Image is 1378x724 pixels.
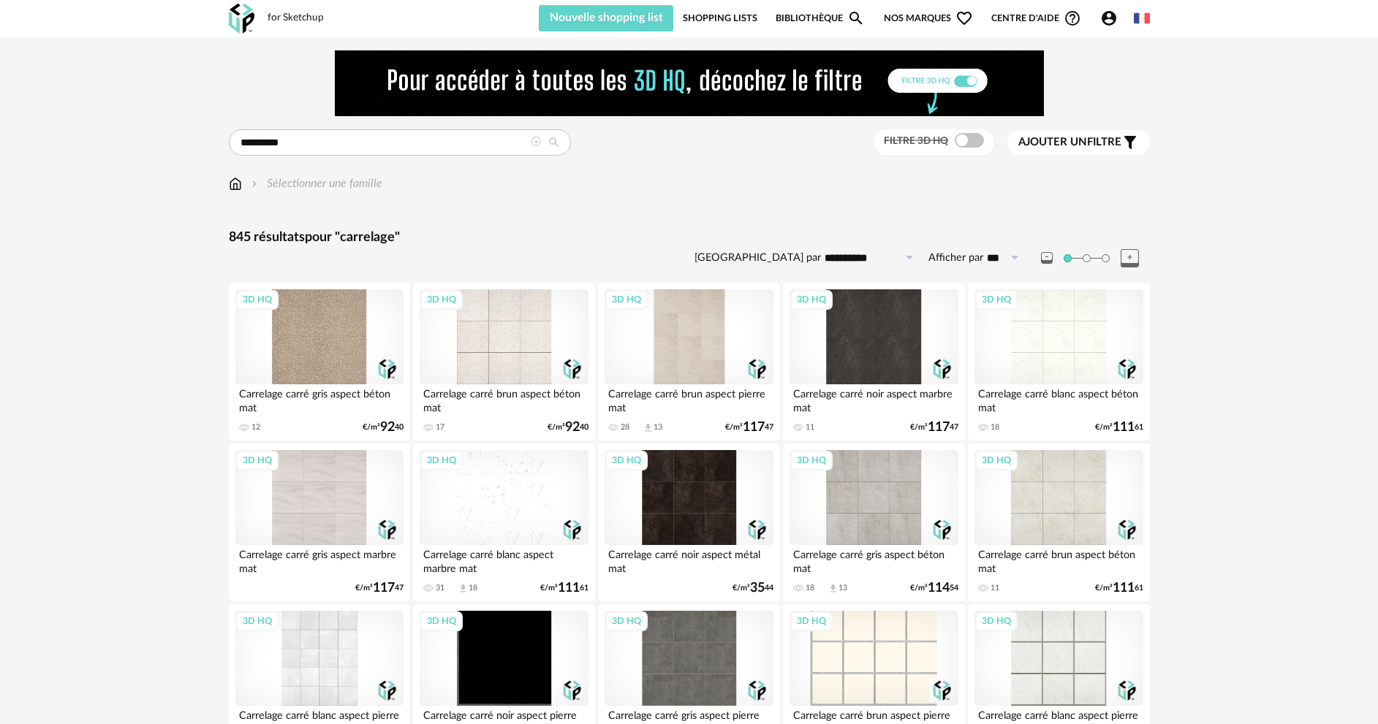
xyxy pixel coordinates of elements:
span: 117 [743,422,765,433]
div: €/m² 61 [1095,422,1143,433]
div: €/m² 54 [910,583,958,593]
div: 3D HQ [420,451,463,470]
label: Afficher par [928,251,983,265]
button: Ajouter unfiltre Filter icon [1007,130,1150,155]
div: 3D HQ [975,611,1018,630]
div: Carrelage carré noir aspect marbre mat [790,384,958,414]
div: 13 [838,583,847,593]
div: 17 [436,422,444,433]
span: 92 [565,422,580,433]
div: €/m² 40 [548,422,588,433]
div: Carrelage carré blanc aspect béton mat [974,384,1143,414]
a: 3D HQ Carrelage carré blanc aspect béton mat 18 €/m²11161 [968,283,1149,441]
span: Download icon [643,422,654,433]
span: Centre d'aideHelp Circle Outline icon [991,9,1081,27]
span: Ajouter un [1018,137,1087,148]
a: 3D HQ Carrelage carré brun aspect béton mat 17 €/m²9240 [413,283,594,441]
a: 3D HQ Carrelage carré noir aspect marbre mat 11 €/m²11747 [783,283,964,441]
div: €/m² 44 [732,583,773,593]
a: BibliothèqueMagnify icon [776,5,865,31]
div: Carrelage carré brun aspect béton mat [420,384,588,414]
div: €/m² 47 [910,422,958,433]
span: Nouvelle shopping list [550,12,663,23]
span: 117 [928,422,950,433]
div: Sélectionner une famille [249,175,382,192]
div: €/m² 47 [355,583,404,593]
span: Account Circle icon [1100,9,1118,27]
img: OXP [229,4,254,34]
div: for Sketchup [268,12,324,25]
img: fr [1134,10,1150,26]
div: 12 [251,422,260,433]
div: 28 [621,422,629,433]
img: FILTRE%20HQ%20NEW_V1%20(4).gif [335,50,1044,116]
span: 92 [380,422,395,433]
div: 18 [991,422,999,433]
a: 3D HQ Carrelage carré blanc aspect marbre mat 31 Download icon 18 €/m²11161 [413,443,594,601]
div: 11 [806,422,814,433]
div: 18 [806,583,814,593]
div: 3D HQ [236,451,279,470]
div: 3D HQ [790,290,833,309]
span: Help Circle Outline icon [1064,9,1081,27]
span: 35 [750,583,765,593]
div: 845 résultats [229,229,1150,246]
div: 3D HQ [975,451,1018,470]
a: 3D HQ Carrelage carré noir aspect métal mat €/m²3544 [598,443,779,601]
div: 3D HQ [790,611,833,630]
a: 3D HQ Carrelage carré gris aspect marbre mat €/m²11747 [229,443,410,601]
div: Carrelage carré gris aspect béton mat [235,384,404,414]
span: Download icon [828,583,838,594]
a: 3D HQ Carrelage carré gris aspect béton mat 12 €/m²9240 [229,283,410,441]
div: Carrelage carré brun aspect béton mat [974,545,1143,574]
div: Carrelage carré gris aspect marbre mat [235,545,404,574]
div: €/m² 61 [540,583,588,593]
div: 3D HQ [236,611,279,630]
span: 117 [373,583,395,593]
a: Shopping Lists [683,5,757,31]
div: 3D HQ [605,290,648,309]
div: 3D HQ [605,451,648,470]
div: 11 [991,583,999,593]
div: €/m² 61 [1095,583,1143,593]
div: 18 [469,583,477,593]
span: 114 [928,583,950,593]
span: Nos marques [884,5,973,31]
div: 3D HQ [605,611,648,630]
a: 3D HQ Carrelage carré gris aspect béton mat 18 Download icon 13 €/m²11454 [783,443,964,601]
div: 3D HQ [975,290,1018,309]
span: 111 [558,583,580,593]
div: 3D HQ [236,290,279,309]
button: Nouvelle shopping list [539,5,674,31]
div: 13 [654,422,662,433]
span: Filtre 3D HQ [884,136,948,146]
img: svg+xml;base64,PHN2ZyB3aWR0aD0iMTYiIGhlaWdodD0iMTciIHZpZXdCb3g9IjAgMCAxNiAxNyIgZmlsbD0ibm9uZSIgeG... [229,175,242,192]
div: Carrelage carré gris aspect béton mat [790,545,958,574]
span: pour "carrelage" [305,231,400,244]
label: [GEOGRAPHIC_DATA] par [694,251,821,265]
span: 111 [1113,583,1135,593]
span: Filter icon [1121,134,1139,151]
div: €/m² 47 [725,422,773,433]
img: svg+xml;base64,PHN2ZyB3aWR0aD0iMTYiIGhlaWdodD0iMTYiIHZpZXdCb3g9IjAgMCAxNiAxNiIgZmlsbD0ibm9uZSIgeG... [249,175,260,192]
span: Magnify icon [847,9,865,27]
span: 111 [1113,422,1135,433]
span: Account Circle icon [1100,9,1124,27]
div: €/m² 40 [363,422,404,433]
div: Carrelage carré blanc aspect marbre mat [420,545,588,574]
div: 31 [436,583,444,593]
div: 3D HQ [790,451,833,470]
div: 3D HQ [420,290,463,309]
div: Carrelage carré noir aspect métal mat [605,545,773,574]
div: 3D HQ [420,611,463,630]
span: filtre [1018,135,1121,150]
a: 3D HQ Carrelage carré brun aspect béton mat 11 €/m²11161 [968,443,1149,601]
span: Download icon [458,583,469,594]
div: Carrelage carré brun aspect pierre mat [605,384,773,414]
a: 3D HQ Carrelage carré brun aspect pierre mat 28 Download icon 13 €/m²11747 [598,283,779,441]
span: Heart Outline icon [955,9,973,27]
